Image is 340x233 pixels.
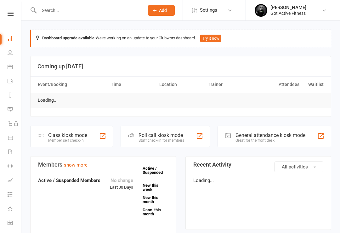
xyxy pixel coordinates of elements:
h3: Coming up [DATE] [37,63,324,70]
a: Payments [8,75,22,89]
a: New this month [143,196,168,204]
img: thumb_image1544090673.png [255,4,267,17]
td: Loading... [35,93,60,108]
div: Last 30 Days [110,177,133,191]
span: Settings [200,3,217,17]
div: Great for the front desk [235,138,305,143]
a: Product Sales [8,131,22,145]
a: Reports [8,89,22,103]
strong: Dashboard upgrade available: [42,36,96,40]
div: [PERSON_NAME] [270,5,306,10]
a: Calendar [8,60,22,75]
div: Got Active Fitness [270,10,306,16]
a: Canx. this month [143,208,168,216]
div: No change [110,177,133,184]
a: show more [64,162,88,168]
a: Dashboard [8,32,22,46]
p: Loading... [193,177,323,184]
th: Attendees [253,77,302,93]
th: Location [156,77,205,93]
a: New this week [143,183,168,191]
th: Waitlist [302,77,326,93]
th: Trainer [205,77,253,93]
th: Event/Booking [35,77,108,93]
button: All activities [275,162,323,172]
a: General attendance kiosk mode [8,216,22,230]
a: Active / Suspended [139,162,167,179]
div: Staff check-in for members [139,138,184,143]
div: Class kiosk mode [48,132,87,138]
div: Roll call kiosk mode [139,132,184,138]
strong: Active / Suspended Members [38,178,100,183]
a: Assessments [8,174,22,188]
h3: Recent Activity [193,162,323,168]
div: Member self check-in [48,138,87,143]
input: Search... [37,6,140,15]
button: Try it now [200,35,221,42]
a: People [8,46,22,60]
div: We're working on an update to your Clubworx dashboard. [30,30,331,47]
span: All activities [282,164,308,170]
th: Time [108,77,156,93]
h3: Members [38,162,168,168]
div: General attendance kiosk mode [235,132,305,138]
button: Add [148,5,175,16]
a: What's New [8,202,22,216]
span: Add [159,8,167,13]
